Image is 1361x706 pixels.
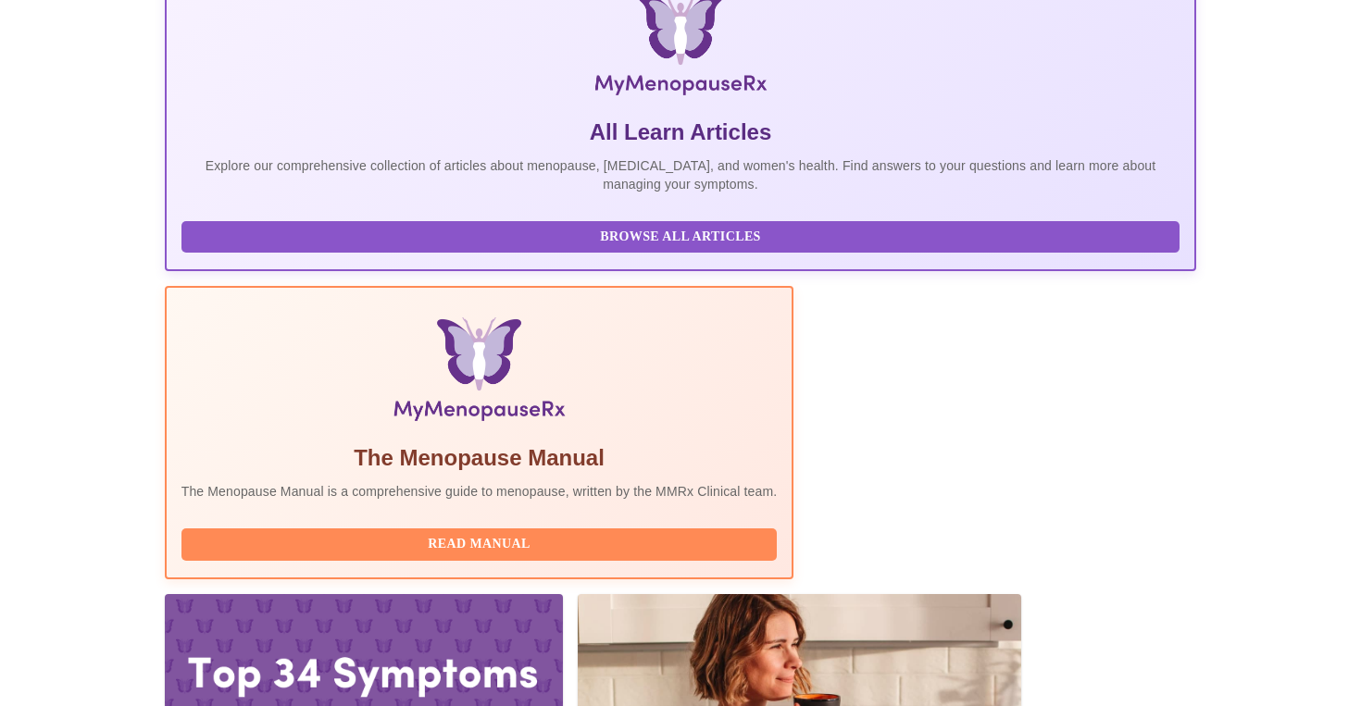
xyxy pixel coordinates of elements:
[181,482,778,501] p: The Menopause Manual is a comprehensive guide to menopause, written by the MMRx Clinical team.
[276,317,682,428] img: Menopause Manual
[181,156,1180,193] p: Explore our comprehensive collection of articles about menopause, [MEDICAL_DATA], and women's hea...
[181,118,1180,147] h5: All Learn Articles
[181,528,778,561] button: Read Manual
[181,443,778,473] h5: The Menopause Manual
[200,533,759,556] span: Read Manual
[181,221,1180,254] button: Browse All Articles
[181,535,782,551] a: Read Manual
[200,226,1162,249] span: Browse All Articles
[181,228,1185,243] a: Browse All Articles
